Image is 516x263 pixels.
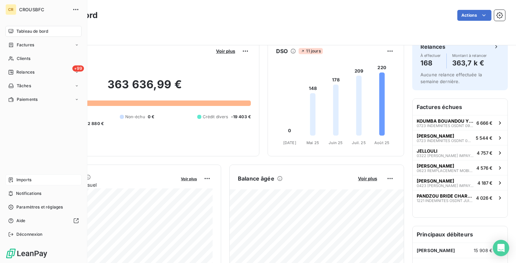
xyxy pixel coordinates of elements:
[420,53,441,58] span: À effectuer
[417,199,473,203] span: 1221 INDEMNITES OSDNT JUIN A NOV-21
[276,47,288,55] h6: DSO
[420,72,482,84] span: Aucune relance effectuée la semaine dernière.
[283,140,296,145] tspan: [DATE]
[17,56,30,62] span: Clients
[5,174,82,185] a: Imports
[179,175,199,182] button: Voir plus
[476,120,492,126] span: 6 666 €
[5,40,82,50] a: Factures
[86,121,104,127] span: -2 880 €
[329,140,343,145] tspan: Juin 25
[5,202,82,213] a: Paramètres et réglages
[216,48,235,54] span: Voir plus
[417,124,474,128] span: 0723 INDEMNITES OSDNT 09/22 A 06/23
[413,160,507,175] button: [PERSON_NAME]0623 REMPLACEMENT MOBILIER CHAMBRE - CTX AKAADACH4 576 €
[356,175,379,182] button: Voir plus
[476,165,492,171] span: 4 576 €
[5,80,82,91] a: Tâches
[417,148,438,154] span: JELLOULI
[16,69,34,75] span: Relances
[413,99,507,115] h6: Factures échues
[358,176,377,181] span: Voir plus
[417,118,474,124] span: KOUMBA BOUANDOU YESSI LINE
[19,7,68,12] span: CROUSBFC
[374,140,389,145] tspan: Août 25
[72,65,84,72] span: +99
[420,43,445,51] h6: Relances
[5,4,16,15] div: CR
[299,48,322,54] span: 11 jours
[39,181,176,188] span: Chiffre d'affaires mensuel
[413,130,507,145] button: [PERSON_NAME]0723 INDEMNITES OSDNT 09 22 A 05 235 544 €
[16,28,48,34] span: Tableau de bord
[5,67,82,78] a: +99Relances
[17,42,34,48] span: Factures
[5,94,82,105] a: Paiements
[417,133,454,139] span: [PERSON_NAME]
[417,248,455,253] span: [PERSON_NAME]
[476,195,492,201] span: 4 026 €
[16,218,26,224] span: Aide
[352,140,365,145] tspan: Juil. 25
[16,231,43,237] span: Déconnexion
[413,145,507,160] button: JELLOULI0322 [PERSON_NAME] IMPAYES JANV-21 A JANV-224 757 €
[214,48,237,54] button: Voir plus
[413,175,507,190] button: [PERSON_NAME]0423 [PERSON_NAME] IMPAYES [DATE] - [DATE]4 187 €
[477,180,492,186] span: 4 187 €
[417,139,473,143] span: 0723 INDEMNITES OSDNT 09 22 A 05 23
[306,140,319,145] tspan: Mai 25
[413,115,507,130] button: KOUMBA BOUANDOU YESSI LINE0723 INDEMNITES OSDNT 09/22 A 06/236 666 €
[17,83,31,89] span: Tâches
[16,177,31,183] span: Imports
[238,174,274,183] h6: Balance âgée
[457,10,491,21] button: Actions
[417,184,475,188] span: 0423 [PERSON_NAME] IMPAYES [DATE] - [DATE]
[417,169,474,173] span: 0623 REMPLACEMENT MOBILIER CHAMBRE - CTX AKAADACH
[417,178,454,184] span: [PERSON_NAME]
[420,58,441,68] h4: 168
[452,58,487,68] h4: 363,7 k €
[477,150,492,156] span: 4 757 €
[5,53,82,64] a: Clients
[5,215,82,226] a: Aide
[413,226,507,243] h6: Principaux débiteurs
[39,78,251,98] h2: 363 636,99 €
[417,163,454,169] span: [PERSON_NAME]
[181,176,197,181] span: Voir plus
[16,190,41,197] span: Notifications
[417,193,473,199] span: PANDZOU BRIDE CHARNEL
[17,96,38,103] span: Paiements
[5,26,82,37] a: Tableau de bord
[231,114,251,120] span: -19 403 €
[203,114,228,120] span: Crédit divers
[493,240,509,256] div: Open Intercom Messenger
[417,154,474,158] span: 0322 [PERSON_NAME] IMPAYES JANV-21 A JANV-22
[452,53,487,58] span: Montant à relancer
[16,204,63,210] span: Paramètres et réglages
[413,190,507,205] button: PANDZOU BRIDE CHARNEL1221 INDEMNITES OSDNT JUIN A NOV-214 026 €
[5,248,48,259] img: Logo LeanPay
[148,114,154,120] span: 0 €
[474,248,492,253] span: 15 908 €
[125,114,145,120] span: Non-échu
[476,135,492,141] span: 5 544 €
